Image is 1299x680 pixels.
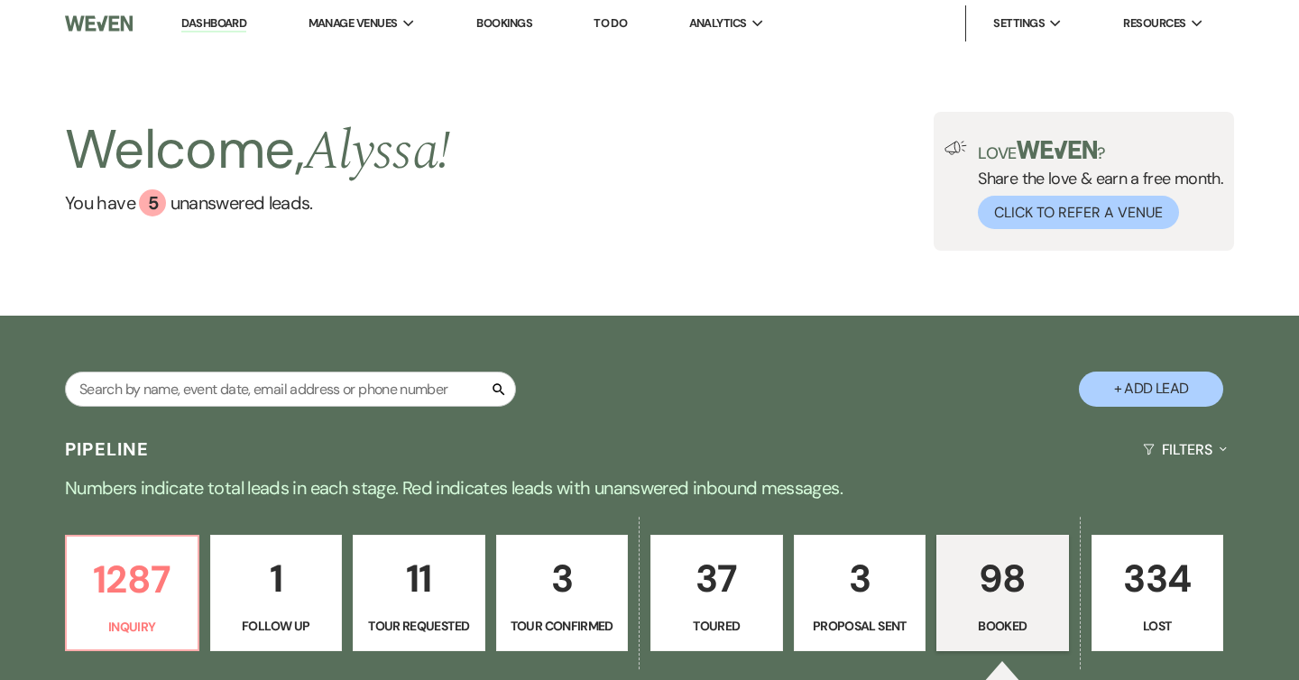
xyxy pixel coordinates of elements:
[496,535,629,652] a: 3Tour Confirmed
[65,535,199,652] a: 1287Inquiry
[1103,548,1212,609] p: 334
[65,436,150,462] h3: Pipeline
[210,535,343,652] a: 1Follow Up
[353,535,485,652] a: 11Tour Requested
[948,548,1057,609] p: 98
[364,548,474,609] p: 11
[78,617,187,637] p: Inquiry
[508,616,617,636] p: Tour Confirmed
[1079,372,1223,407] button: + Add Lead
[181,15,246,32] a: Dashboard
[794,535,926,652] a: 3Proposal Sent
[650,535,783,652] a: 37Toured
[1123,14,1185,32] span: Resources
[689,14,747,32] span: Analytics
[936,535,1069,652] a: 98Booked
[806,548,915,609] p: 3
[1092,535,1224,652] a: 334Lost
[948,616,1057,636] p: Booked
[594,15,627,31] a: To Do
[139,189,166,216] div: 5
[65,5,133,42] img: Weven Logo
[364,616,474,636] p: Tour Requested
[993,14,1045,32] span: Settings
[222,616,331,636] p: Follow Up
[508,548,617,609] p: 3
[1017,141,1097,159] img: weven-logo-green.svg
[967,141,1223,229] div: Share the love & earn a free month.
[806,616,915,636] p: Proposal Sent
[662,616,771,636] p: Toured
[222,548,331,609] p: 1
[476,15,532,31] a: Bookings
[1103,616,1212,636] p: Lost
[65,112,450,189] h2: Welcome,
[304,110,451,193] span: Alyssa !
[978,141,1223,161] p: Love ?
[65,189,450,216] a: You have 5 unanswered leads.
[309,14,398,32] span: Manage Venues
[944,141,967,155] img: loud-speaker-illustration.svg
[78,549,187,610] p: 1287
[978,196,1179,229] button: Click to Refer a Venue
[1136,426,1234,473] button: Filters
[662,548,771,609] p: 37
[65,372,516,407] input: Search by name, event date, email address or phone number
